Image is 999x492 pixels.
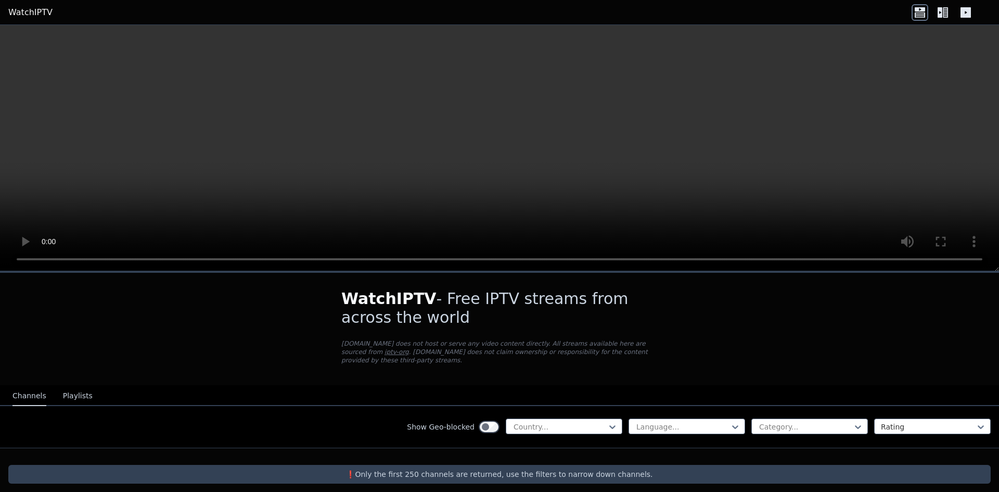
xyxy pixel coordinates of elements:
button: Playlists [63,386,93,406]
p: [DOMAIN_NAME] does not host or serve any video content directly. All streams available here are s... [341,339,658,364]
span: WatchIPTV [341,289,437,308]
p: ❗️Only the first 250 channels are returned, use the filters to narrow down channels. [12,469,987,480]
button: Channels [12,386,46,406]
label: Show Geo-blocked [407,422,475,432]
h1: - Free IPTV streams from across the world [341,289,658,327]
a: iptv-org [385,348,409,356]
a: WatchIPTV [8,6,53,19]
